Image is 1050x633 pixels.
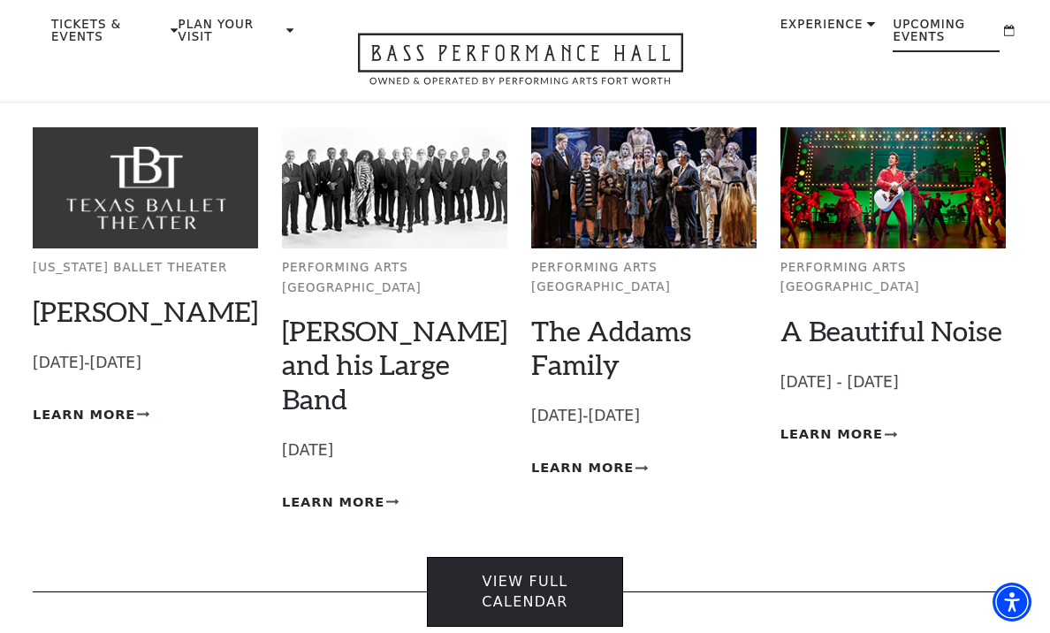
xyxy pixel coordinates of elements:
[780,423,883,446] span: Learn More
[282,492,384,514] span: Learn More
[780,19,864,40] p: Experience
[51,19,166,52] p: Tickets & Events
[531,457,648,479] a: Learn More The Addams Family
[33,404,149,426] a: Learn More Peter Pan
[282,492,399,514] a: Learn More Lyle Lovett and his Large Band
[33,350,258,376] p: [DATE]-[DATE]
[33,404,135,426] span: Learn More
[780,423,897,446] a: Learn More A Beautiful Noise
[780,370,1006,395] p: [DATE] - [DATE]
[179,19,283,52] p: Plan Your Visit
[780,314,1002,347] a: A Beautiful Noise
[282,127,507,248] img: Performing Arts Fort Worth
[531,403,757,429] p: [DATE]-[DATE]
[33,294,258,328] a: [PERSON_NAME]
[780,127,1006,248] img: Performing Arts Fort Worth
[294,33,747,101] a: Open this option
[531,258,757,298] p: Performing Arts [GEOGRAPHIC_DATA]
[282,258,507,298] p: Performing Arts [GEOGRAPHIC_DATA]
[780,258,1006,298] p: Performing Arts [GEOGRAPHIC_DATA]
[993,583,1031,622] div: Accessibility Menu
[531,457,634,479] span: Learn More
[531,314,691,381] a: The Addams Family
[33,127,258,248] img: Texas Ballet Theater
[893,19,1000,52] p: Upcoming Events
[282,438,507,463] p: [DATE]
[427,557,624,627] a: View Full Calendar
[531,127,757,248] img: Performing Arts Fort Worth
[33,258,258,278] p: [US_STATE] Ballet Theater
[282,314,507,415] a: [PERSON_NAME] and his Large Band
